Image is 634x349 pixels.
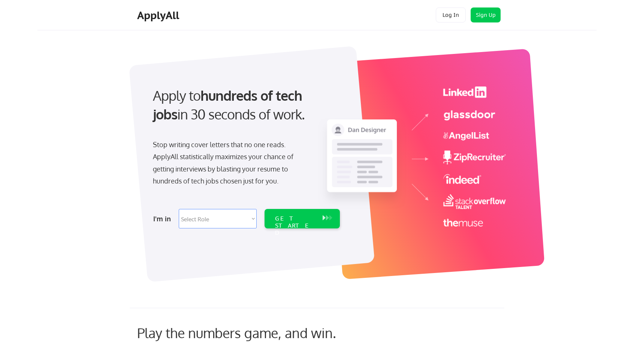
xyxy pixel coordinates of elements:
[436,7,466,22] button: Log In
[137,325,369,341] div: Play the numbers game, and win.
[153,139,307,187] div: Stop writing cover letters that no one reads. ApplyAll statistically maximizes your chance of get...
[153,213,174,225] div: I'm in
[471,7,501,22] button: Sign Up
[275,215,315,237] div: GET STARTED
[153,86,337,124] div: Apply to in 30 seconds of work.
[153,87,305,122] strong: hundreds of tech jobs
[137,9,181,22] div: ApplyAll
